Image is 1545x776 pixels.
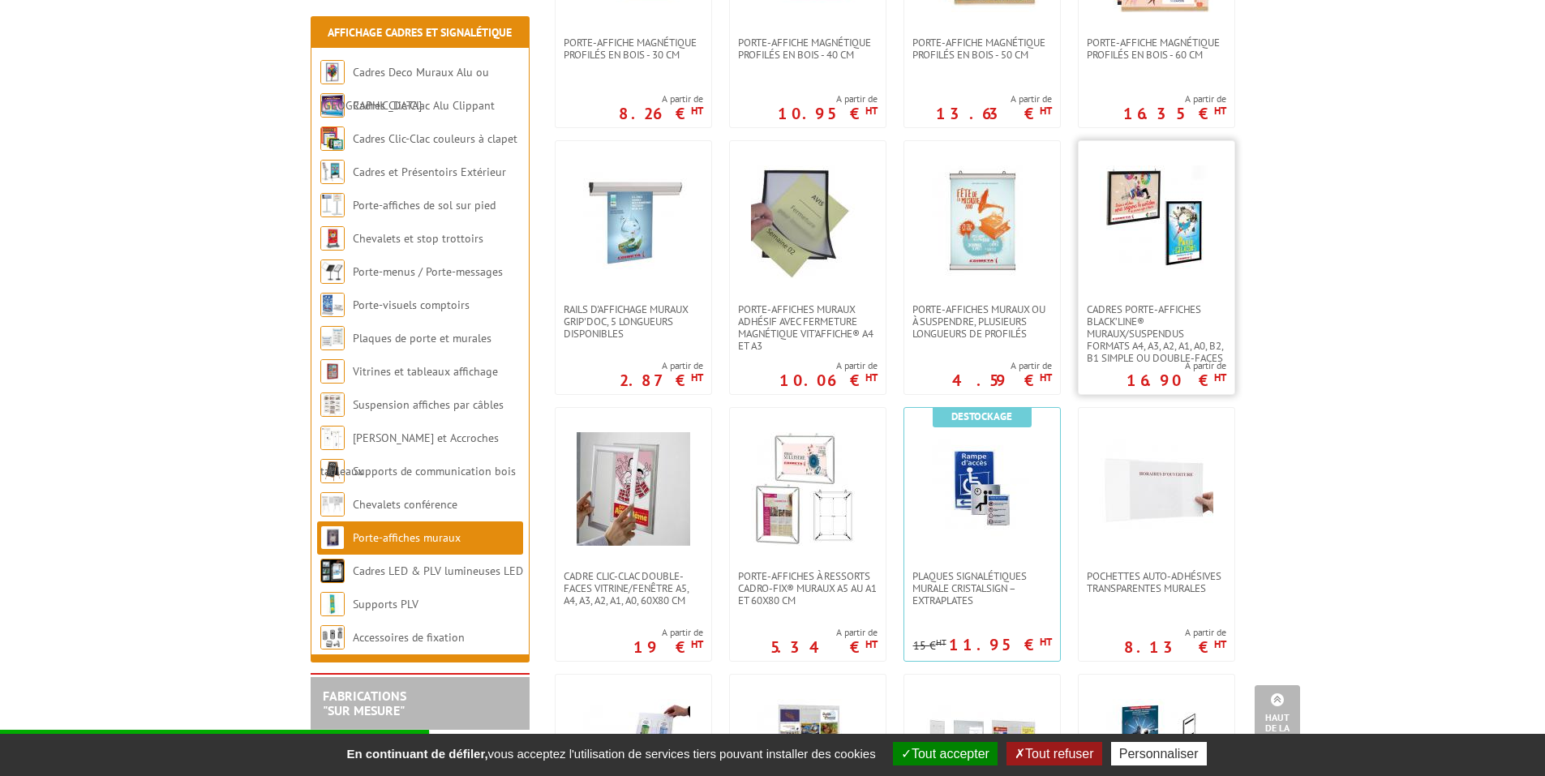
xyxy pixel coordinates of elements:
span: A partir de [770,626,878,639]
sup: HT [691,104,703,118]
sup: HT [936,637,946,648]
sup: HT [1214,371,1226,384]
span: A partir de [779,359,878,372]
p: 10.06 € [779,375,878,385]
span: vous acceptez l'utilisation de services tiers pouvant installer des cookies [338,747,883,761]
p: 11.95 € [949,640,1052,650]
sup: HT [1040,635,1052,649]
img: Cadres LED & PLV lumineuses LED [320,559,345,583]
a: Cadre clic-clac double-faces vitrine/fenêtre A5, A4, A3, A2, A1, A0, 60x80 cm [556,570,711,607]
span: A partir de [633,626,703,639]
a: Porte-affiches de sol sur pied [353,198,496,212]
b: Destockage [951,409,1012,423]
a: [PERSON_NAME] et Accroches tableaux [320,431,499,478]
img: Rails d'affichage muraux Grip'Doc, 5 longueurs disponibles [577,165,690,279]
span: Porte-affiches muraux adhésif avec fermeture magnétique VIT’AFFICHE® A4 et A3 [738,303,878,352]
img: Porte-affiches à ressorts Cadro-Fix® muraux A5 au A1 et 60x80 cm [751,432,865,546]
img: Cadres Clic-Clac couleurs à clapet [320,126,345,151]
img: Cadres et Présentoirs Extérieur [320,160,345,184]
sup: HT [1214,637,1226,651]
sup: HT [1040,104,1052,118]
a: Cadres Clic-Clac couleurs à clapet [353,131,517,146]
a: Chevalets conférence [353,497,457,512]
a: Supports PLV [353,597,418,611]
img: Porte-affiches muraux adhésif avec fermeture magnétique VIT’AFFICHE® A4 et A3 [751,165,865,279]
img: Cimaises et Accroches tableaux [320,426,345,450]
span: Plaques signalétiques murale CristalSign – extraplates [912,570,1052,607]
a: Porte-affiches muraux [353,530,461,545]
sup: HT [865,371,878,384]
span: PORTE-AFFICHE MAGNÉTIQUE PROFILÉS EN BOIS - 60 cm [1087,36,1226,61]
span: A partir de [619,92,703,105]
p: 13.63 € [936,109,1052,118]
button: Personnaliser (fenêtre modale) [1111,742,1207,765]
img: Chevalets et stop trottoirs [320,226,345,251]
img: Cadres Deco Muraux Alu ou Bois [320,60,345,84]
a: Plaques de porte et murales [353,331,491,345]
a: PORTE-AFFICHE MAGNÉTIQUE PROFILÉS EN BOIS - 60 cm [1079,36,1234,61]
a: Chevalets et stop trottoirs [353,231,483,246]
p: 16.90 € [1127,375,1226,385]
p: 2.87 € [620,375,703,385]
img: Supports PLV [320,592,345,616]
a: PORTE-AFFICHE MAGNÉTIQUE PROFILÉS EN BOIS - 30 cm [556,36,711,61]
a: Haut de la page [1255,685,1300,752]
a: Suspension affiches par câbles [353,397,504,412]
img: Cadres porte-affiches Black’Line® muraux/suspendus Formats A4, A3, A2, A1, A0, B2, B1 simple ou d... [1100,165,1213,279]
a: Affichage Cadres et Signalétique [328,25,512,40]
strong: En continuant de défiler, [346,747,487,761]
span: A partir de [952,359,1052,372]
img: Porte-affiches muraux [320,525,345,550]
span: PORTE-AFFICHE MAGNÉTIQUE PROFILÉS EN BOIS - 50 cm [912,36,1052,61]
span: Porte-affiches muraux ou à suspendre, plusieurs longueurs de profilés [912,303,1052,340]
a: Cadres et Présentoirs Extérieur [353,165,506,179]
span: Pochettes auto-adhésives transparentes murales [1087,570,1226,594]
a: Porte-affiches muraux adhésif avec fermeture magnétique VIT’AFFICHE® A4 et A3 [730,303,886,352]
span: A partir de [778,92,878,105]
img: Porte-affiches muraux ou à suspendre, plusieurs longueurs de profilés [925,165,1039,279]
img: Chevalets conférence [320,492,345,517]
p: 15 € [913,640,946,652]
span: Rails d'affichage muraux Grip'Doc, 5 longueurs disponibles [564,303,703,340]
a: Cadres porte-affiches Black’Line® muraux/suspendus Formats A4, A3, A2, A1, A0, B2, B1 simple ou d... [1079,303,1234,364]
a: Supports de communication bois [353,464,516,478]
a: PORTE-AFFICHE MAGNÉTIQUE PROFILÉS EN BOIS - 40 cm [730,36,886,61]
img: Pochettes auto-adhésives transparentes murales [1100,432,1213,546]
p: 8.26 € [619,109,703,118]
p: 19 € [633,642,703,652]
a: Porte-affiches muraux ou à suspendre, plusieurs longueurs de profilés [904,303,1060,340]
img: Porte-visuels comptoirs [320,293,345,317]
a: Cadres Deco Muraux Alu ou [GEOGRAPHIC_DATA] [320,65,489,113]
img: Plaques de porte et murales [320,326,345,350]
img: Vitrines et tableaux affichage [320,359,345,384]
span: A partir de [1127,359,1226,372]
a: Accessoires de fixation [353,630,465,645]
p: 16.35 € [1123,109,1226,118]
a: PORTE-AFFICHE MAGNÉTIQUE PROFILÉS EN BOIS - 50 cm [904,36,1060,61]
p: 4.59 € [952,375,1052,385]
button: Tout refuser [1006,742,1101,765]
span: A partir de [1123,92,1226,105]
sup: HT [691,637,703,651]
span: PORTE-AFFICHE MAGNÉTIQUE PROFILÉS EN BOIS - 30 cm [564,36,703,61]
button: Tout accepter [893,742,998,765]
img: Porte-affiches de sol sur pied [320,193,345,217]
span: Cadre clic-clac double-faces vitrine/fenêtre A5, A4, A3, A2, A1, A0, 60x80 cm [564,570,703,607]
a: Porte-menus / Porte-messages [353,264,503,279]
sup: HT [1040,371,1052,384]
img: Accessoires de fixation [320,625,345,650]
a: Vitrines et tableaux affichage [353,364,498,379]
a: Plaques signalétiques murale CristalSign – extraplates [904,570,1060,607]
span: A partir de [620,359,703,372]
img: Porte-menus / Porte-messages [320,259,345,284]
a: Rails d'affichage muraux Grip'Doc, 5 longueurs disponibles [556,303,711,340]
span: Cadres porte-affiches Black’Line® muraux/suspendus Formats A4, A3, A2, A1, A0, B2, B1 simple ou d... [1087,303,1226,364]
sup: HT [691,371,703,384]
a: FABRICATIONS"Sur Mesure" [323,688,406,718]
a: Pochettes auto-adhésives transparentes murales [1079,570,1234,594]
p: 5.34 € [770,642,878,652]
span: Porte-affiches à ressorts Cadro-Fix® muraux A5 au A1 et 60x80 cm [738,570,878,607]
span: A partir de [1124,626,1226,639]
sup: HT [865,637,878,651]
sup: HT [865,104,878,118]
